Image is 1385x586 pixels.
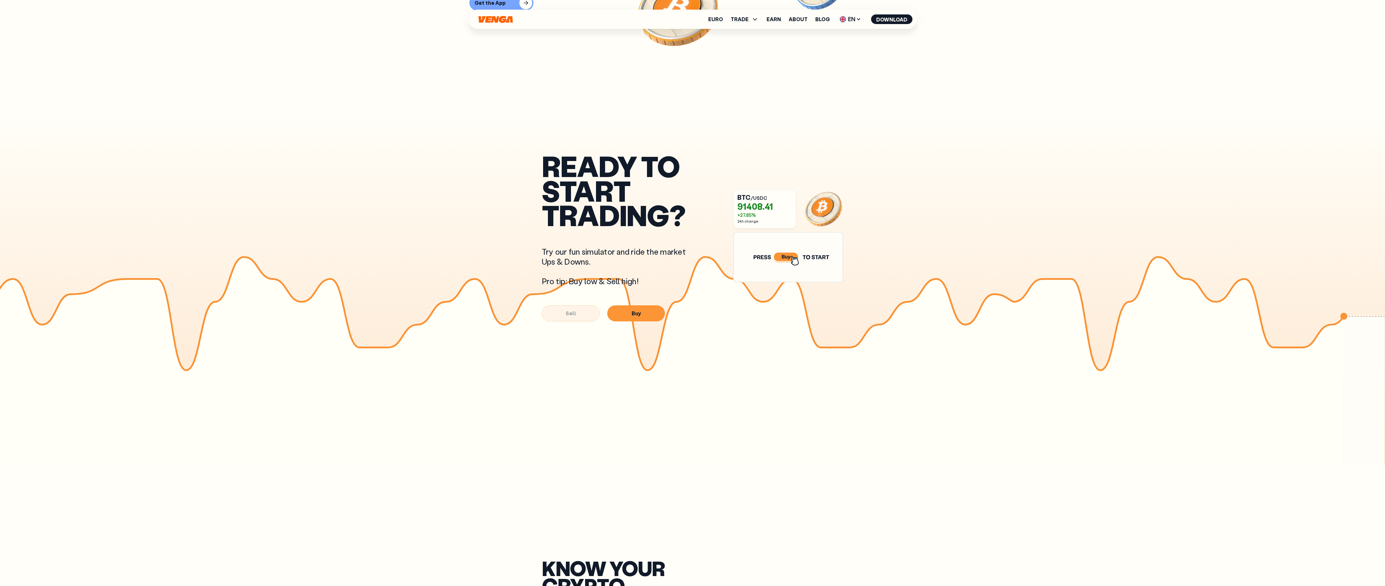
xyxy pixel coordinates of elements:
span: 24h change [737,219,791,224]
button: Download [871,14,912,24]
h2: READY TO START TRADING? [542,154,696,227]
span: 91408.41 [737,202,791,211]
a: Euro [708,17,723,22]
span: EN [837,14,863,24]
span: TRADE [731,15,759,23]
button: Buy [607,305,665,321]
div: /USDC [737,193,791,201]
img: btc [804,189,843,228]
a: Blog [815,17,830,22]
img: flag-uk [840,16,846,22]
svg: Home [478,16,514,23]
a: Earn [767,17,781,22]
p: Try our fun simulator and ride the market Ups & Downs. [542,247,696,267]
p: Pro tip: Buy low & Sell high! [542,276,696,286]
button: Sell [542,305,600,321]
span: + 27.85 % [737,212,791,218]
span: TRADE [731,17,749,22]
a: About [789,17,808,22]
span: BTC [737,193,751,201]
